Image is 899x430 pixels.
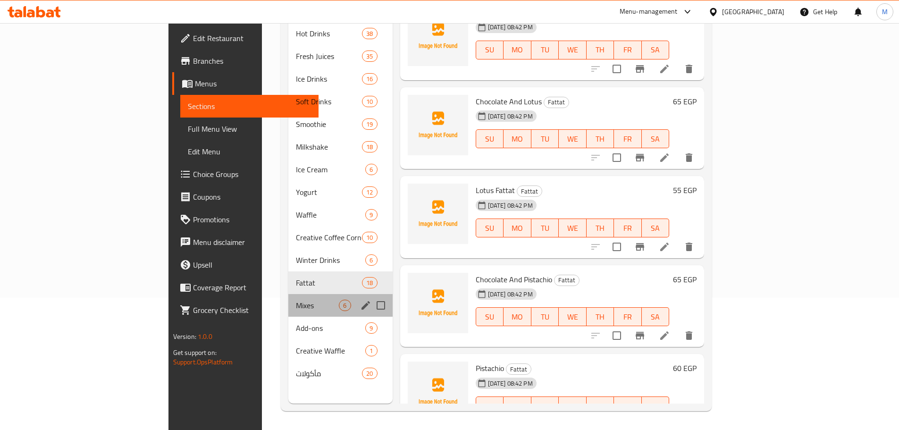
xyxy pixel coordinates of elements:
div: Winter Drinks6 [288,249,392,271]
div: مأكولات [296,368,362,379]
img: Pistachio [408,362,468,422]
a: Edit Menu [180,140,319,163]
span: MO [507,43,528,57]
span: Soft Drinks [296,96,362,107]
button: Branch-specific-item [629,324,651,347]
div: Fattat18 [288,271,392,294]
button: WE [559,307,587,326]
span: Promotions [193,214,311,225]
button: TH [587,307,614,326]
div: Soft Drinks10 [288,90,392,113]
button: SA [642,219,670,237]
span: WE [563,221,583,235]
button: TU [531,41,559,59]
button: TH [587,396,614,415]
h6: 55 EGP [673,184,697,197]
span: 35 [362,52,377,61]
span: [DATE] 08:42 PM [484,201,537,210]
span: 20 [362,369,377,378]
span: Select to update [607,148,627,168]
span: Pistachio [476,361,504,375]
div: Add-ons9 [288,317,392,339]
span: M [882,7,888,17]
span: MO [507,221,528,235]
span: TU [535,132,555,146]
span: Select to update [607,59,627,79]
div: items [362,232,377,243]
span: SU [480,221,500,235]
img: Lotus Fattat [408,184,468,244]
div: Menu-management [620,6,678,17]
span: FR [618,310,638,324]
span: Creative Coffee Corner [296,232,362,243]
span: Coupons [193,191,311,202]
div: Smoothie19 [288,113,392,135]
a: Edit menu item [659,152,670,163]
span: WE [563,310,583,324]
span: Full Menu View [188,123,311,135]
span: MO [507,132,528,146]
button: SA [642,396,670,415]
div: items [365,254,377,266]
span: Chocolate And Pistachio [476,272,552,287]
span: 1.0.0 [198,330,212,343]
div: Creative Coffee Corner10 [288,226,392,249]
span: 6 [366,165,377,174]
div: Creative Waffle1 [288,339,392,362]
div: Fattat [554,275,580,286]
div: Add-ons [296,322,365,334]
span: Smoothie [296,118,362,130]
div: items [365,209,377,220]
span: FR [618,132,638,146]
div: Ice Cream [296,164,365,175]
div: Ice Drinks16 [288,67,392,90]
a: Grocery Checklist [172,299,319,321]
button: edit [359,298,373,312]
span: SU [480,399,500,413]
span: Menu disclaimer [193,236,311,248]
span: FR [618,43,638,57]
div: items [339,300,351,311]
a: Full Menu View [180,118,319,140]
span: 18 [362,278,377,287]
a: Choice Groups [172,163,319,185]
span: 1 [366,346,377,355]
span: Fattat [506,364,531,375]
span: SU [480,132,500,146]
span: Mixes [296,300,339,311]
span: Fattat [544,97,569,108]
span: Edit Menu [188,146,311,157]
a: Edit menu item [659,330,670,341]
h6: 65 EGP [673,95,697,108]
a: Menus [172,72,319,95]
button: WE [559,41,587,59]
div: Yogurt [296,186,362,198]
button: TH [587,41,614,59]
span: TH [590,132,611,146]
span: Coverage Report [193,282,311,293]
span: TH [590,399,611,413]
span: FR [618,221,638,235]
div: Fattat [296,277,362,288]
button: SA [642,129,670,148]
div: items [362,73,377,84]
a: Upsell [172,253,319,276]
div: Mixes6edit [288,294,392,317]
div: items [362,28,377,39]
span: MO [507,399,528,413]
div: [GEOGRAPHIC_DATA] [722,7,784,17]
button: TH [587,219,614,237]
span: SA [646,43,666,57]
span: Sections [188,101,311,112]
div: items [365,345,377,356]
h6: 60 EGP [673,362,697,375]
span: Ice Drinks [296,73,362,84]
span: 6 [366,256,377,265]
button: delete [678,58,700,80]
button: SU [476,307,504,326]
span: 12 [362,188,377,197]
